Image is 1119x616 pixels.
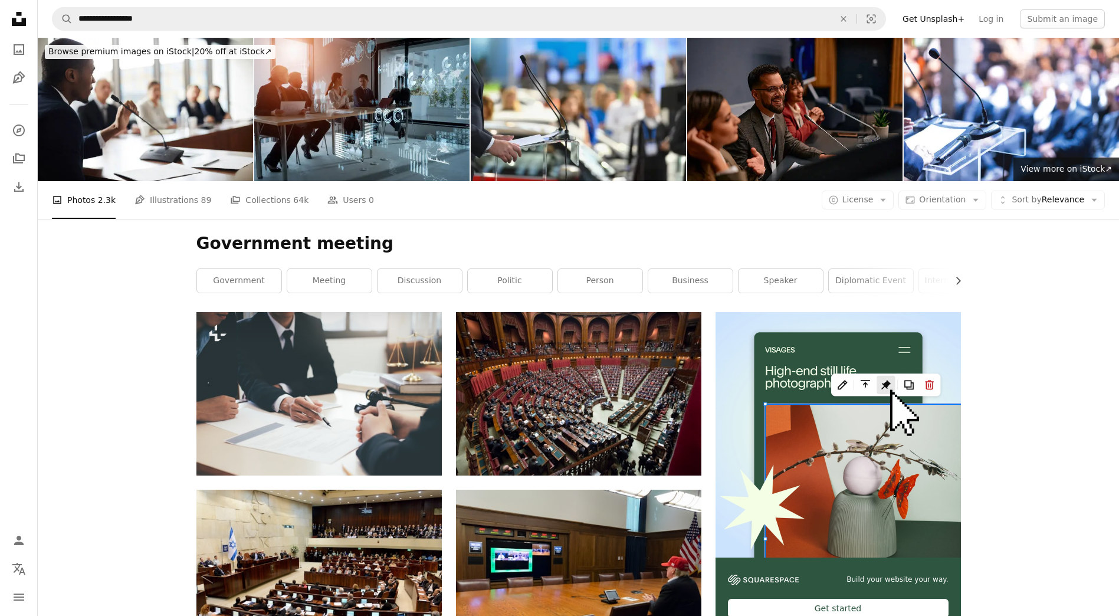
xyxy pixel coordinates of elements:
[1012,194,1084,206] span: Relevance
[456,312,701,476] img: bird's-eye view of sitting on bench while discussion
[38,38,283,66] a: Browse premium images on iStock|20% off at iStock↗
[919,195,966,204] span: Orientation
[7,585,31,609] button: Menu
[196,568,442,579] a: group of people sitting on chairs
[822,191,894,209] button: License
[857,8,885,30] button: Visual search
[7,38,31,61] a: Photos
[197,269,281,293] a: government
[728,575,799,585] img: file-1606177908946-d1eed1cbe4f5image
[846,575,948,585] span: Build your website your way.
[293,194,309,207] span: 64k
[45,45,275,59] div: 20% off at iStock ↗
[456,388,701,399] a: bird's-eye view of sitting on bench while discussion
[919,269,1003,293] a: international summit
[947,269,961,293] button: scroll list to the right
[287,269,372,293] a: meeting
[48,47,194,56] span: Browse premium images on iStock |
[196,233,961,254] h1: Government meeting
[991,191,1105,209] button: Sort byRelevance
[7,147,31,171] a: Collections
[1013,158,1119,181] a: View more on iStock↗
[687,38,903,181] img: Politicians smiling and speaking during a press conference
[648,269,733,293] a: business
[378,269,462,293] a: discussion
[1020,164,1112,173] span: View more on iStock ↗
[196,388,442,399] a: Law, advice and Legal services concept. Lawyer and attorney having team meeting at law firm.
[831,8,857,30] button: Clear
[7,557,31,581] button: Language
[201,194,212,207] span: 89
[327,181,374,219] a: Users 0
[898,191,986,209] button: Orientation
[558,269,642,293] a: person
[1020,9,1105,28] button: Submit an image
[1012,195,1041,204] span: Sort by
[254,38,470,181] img: Statistics of business concept. Finance chart. Financial planning. Data analysis.
[230,181,309,219] a: Collections 64k
[895,9,972,28] a: Get Unsplash+
[7,119,31,142] a: Explore
[7,175,31,199] a: Download History
[38,38,253,181] img: Serious confident black businessman sitting at conference table with papers and holding microphon...
[196,312,442,476] img: Law, advice and Legal services concept. Lawyer and attorney having team meeting at law firm.
[716,312,961,558] img: file-1723602894256-972c108553a7image
[842,195,874,204] span: License
[468,269,552,293] a: politic
[52,8,73,30] button: Search Unsplash
[369,194,374,207] span: 0
[7,66,31,90] a: Illustrations
[904,38,1119,181] img: Speaker at business conference, corporate presentation, workshop, coaching training, news confere...
[972,9,1010,28] a: Log in
[739,269,823,293] a: speaker
[829,269,913,293] a: diplomatic event
[471,38,686,181] img: Politician speaking publicly from the lectern
[52,7,886,31] form: Find visuals sitewide
[134,181,211,219] a: Illustrations 89
[456,566,701,576] a: black flat screen tv turned on near brown wooden wall
[7,529,31,552] a: Log in / Sign up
